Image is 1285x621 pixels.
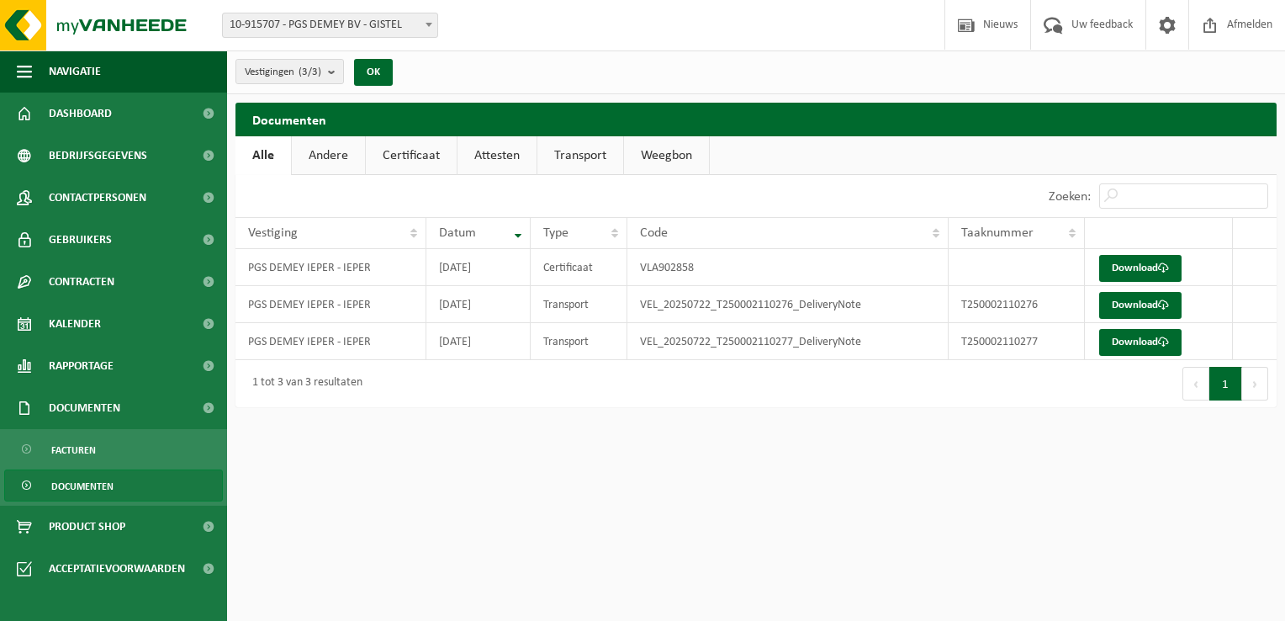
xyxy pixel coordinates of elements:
[627,249,949,286] td: VLA902858
[223,13,437,37] span: 10-915707 - PGS DEMEY BV - GISTEL
[624,136,709,175] a: Weegbon
[244,369,362,399] div: 1 tot 3 van 3 resultaten
[49,548,185,590] span: Acceptatievoorwaarden
[49,261,114,303] span: Contracten
[49,219,112,261] span: Gebruikers
[1099,329,1182,356] a: Download
[299,66,321,77] count: (3/3)
[49,387,120,429] span: Documenten
[439,226,476,240] span: Datum
[235,323,426,360] td: PGS DEMEY IEPER - IEPER
[4,470,223,502] a: Documenten
[457,136,537,175] a: Attesten
[222,13,438,38] span: 10-915707 - PGS DEMEY BV - GISTEL
[235,59,344,84] button: Vestigingen(3/3)
[354,59,393,86] button: OK
[1099,292,1182,319] a: Download
[49,50,101,93] span: Navigatie
[961,226,1034,240] span: Taaknummer
[49,303,101,345] span: Kalender
[49,93,112,135] span: Dashboard
[292,136,365,175] a: Andere
[949,286,1086,323] td: T250002110276
[426,249,531,286] td: [DATE]
[366,136,457,175] a: Certificaat
[949,323,1086,360] td: T250002110277
[49,135,147,177] span: Bedrijfsgegevens
[235,103,1277,135] h2: Documenten
[537,136,623,175] a: Transport
[426,323,531,360] td: [DATE]
[51,470,114,502] span: Documenten
[1049,190,1091,204] label: Zoeken:
[235,249,426,286] td: PGS DEMEY IEPER - IEPER
[1182,367,1209,401] button: Previous
[543,226,568,240] span: Type
[531,249,627,286] td: Certificaat
[1099,255,1182,282] a: Download
[235,136,291,175] a: Alle
[531,323,627,360] td: Transport
[49,177,146,219] span: Contactpersonen
[426,286,531,323] td: [DATE]
[248,226,298,240] span: Vestiging
[49,506,125,548] span: Product Shop
[1242,367,1268,401] button: Next
[49,345,114,387] span: Rapportage
[531,286,627,323] td: Transport
[245,60,321,85] span: Vestigingen
[627,323,949,360] td: VEL_20250722_T250002110277_DeliveryNote
[235,286,426,323] td: PGS DEMEY IEPER - IEPER
[4,433,223,465] a: Facturen
[1209,367,1242,401] button: 1
[627,286,949,323] td: VEL_20250722_T250002110276_DeliveryNote
[640,226,668,240] span: Code
[51,434,96,466] span: Facturen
